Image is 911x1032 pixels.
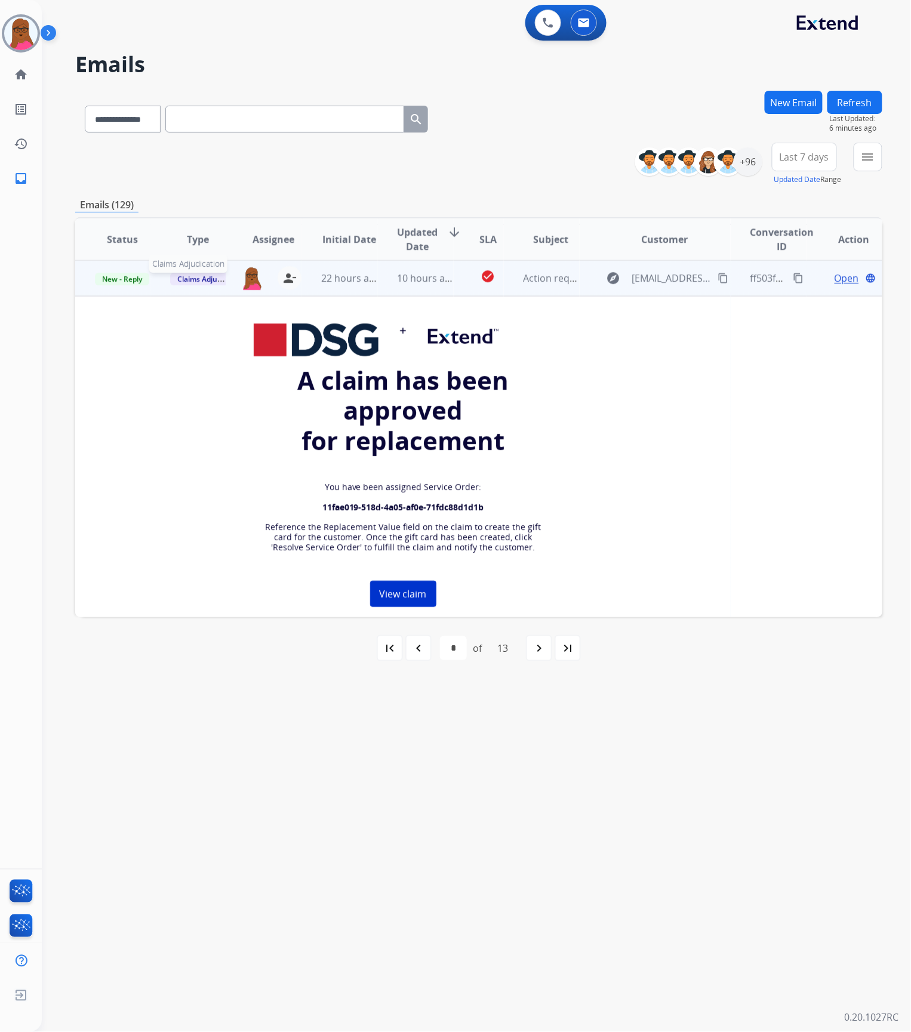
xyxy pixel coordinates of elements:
[397,272,456,285] span: 10 hours ago
[409,112,423,127] mat-icon: search
[322,501,484,513] strong: 11fae019-518d-4a05-af0e-71fdc88d1d1b
[4,17,38,50] img: avatar
[95,273,149,285] span: New - Reply
[75,53,882,76] h2: Emails
[765,91,823,114] button: New Email
[479,232,497,247] span: SLA
[170,273,252,285] span: Claims Adjudication
[282,271,297,285] mat-icon: person_remove
[718,273,728,284] mat-icon: content_copy
[14,137,28,151] mat-icon: history
[149,255,227,273] span: Claims Adjudication
[241,266,263,290] img: agent-avatar
[830,114,882,124] span: Last Updated:
[428,329,498,344] img: Extend%E2%84%A2_color%20%281%29.png
[253,232,294,247] span: Assignee
[297,363,509,457] strong: A claim has been approved for replacement
[447,225,461,239] mat-icon: arrow_downward
[734,147,762,176] div: +96
[260,522,546,552] p: Reference the Replacement Value field on the claim to create the gift card for the customer. Once...
[772,143,837,171] button: Last 7 days
[774,175,821,184] button: Updated Date
[830,124,882,133] span: 6 minutes ago
[793,273,804,284] mat-icon: content_copy
[411,641,426,655] mat-icon: navigate_before
[641,232,688,247] span: Customer
[187,232,209,247] span: Type
[370,581,436,607] a: View claim
[534,232,569,247] span: Subject
[845,1011,899,1025] p: 0.20.1027RC
[75,198,139,212] p: Emails (129)
[321,272,380,285] span: 22 hours ago
[632,271,712,285] span: [EMAIL_ADDRESS][DOMAIN_NAME]
[380,587,427,600] span: View claim
[774,174,842,184] span: Range
[14,67,28,82] mat-icon: home
[481,269,495,284] mat-icon: check_circle
[107,232,138,247] span: Status
[473,641,482,655] div: of
[780,155,829,159] span: Last 7 days
[383,641,397,655] mat-icon: first_page
[606,271,620,285] mat-icon: explore
[397,225,438,254] span: Updated Date
[488,636,518,660] div: 13
[254,324,378,356] img: DSG logo
[861,150,875,164] mat-icon: menu
[322,232,376,247] span: Initial Date
[561,641,575,655] mat-icon: last_page
[260,482,546,492] p: You have been assigned Service Order:
[807,218,882,260] th: Action
[523,272,777,285] span: Action required: Extend claim approved for replacement
[827,91,882,114] button: Refresh
[14,171,28,186] mat-icon: inbox
[835,271,859,285] span: Open
[14,102,28,116] mat-icon: list_alt
[750,225,814,254] span: Conversation ID
[532,641,546,655] mat-icon: navigate_next
[399,319,407,343] img: plus_1.png
[866,273,876,284] mat-icon: language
